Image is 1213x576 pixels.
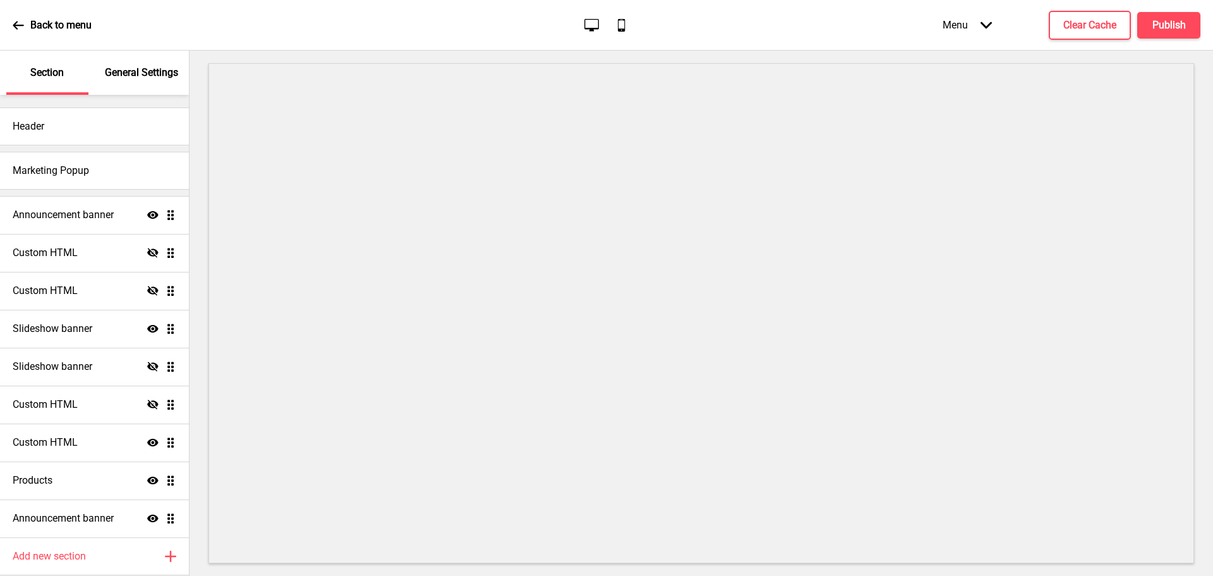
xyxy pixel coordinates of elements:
[1049,11,1131,40] button: Clear Cache
[13,322,92,336] h4: Slideshow banner
[13,549,86,563] h4: Add new section
[13,208,114,222] h4: Announcement banner
[30,66,64,80] p: Section
[30,18,92,32] p: Back to menu
[13,398,78,412] h4: Custom HTML
[13,284,78,298] h4: Custom HTML
[1137,12,1200,39] button: Publish
[13,436,78,450] h4: Custom HTML
[930,6,1005,44] div: Menu
[13,119,44,133] h4: Header
[1152,18,1186,32] h4: Publish
[105,66,178,80] p: General Settings
[1063,18,1116,32] h4: Clear Cache
[13,360,92,374] h4: Slideshow banner
[13,512,114,525] h4: Announcement banner
[13,246,78,260] h4: Custom HTML
[13,164,89,178] h4: Marketing Popup
[13,474,52,487] h4: Products
[13,8,92,42] a: Back to menu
